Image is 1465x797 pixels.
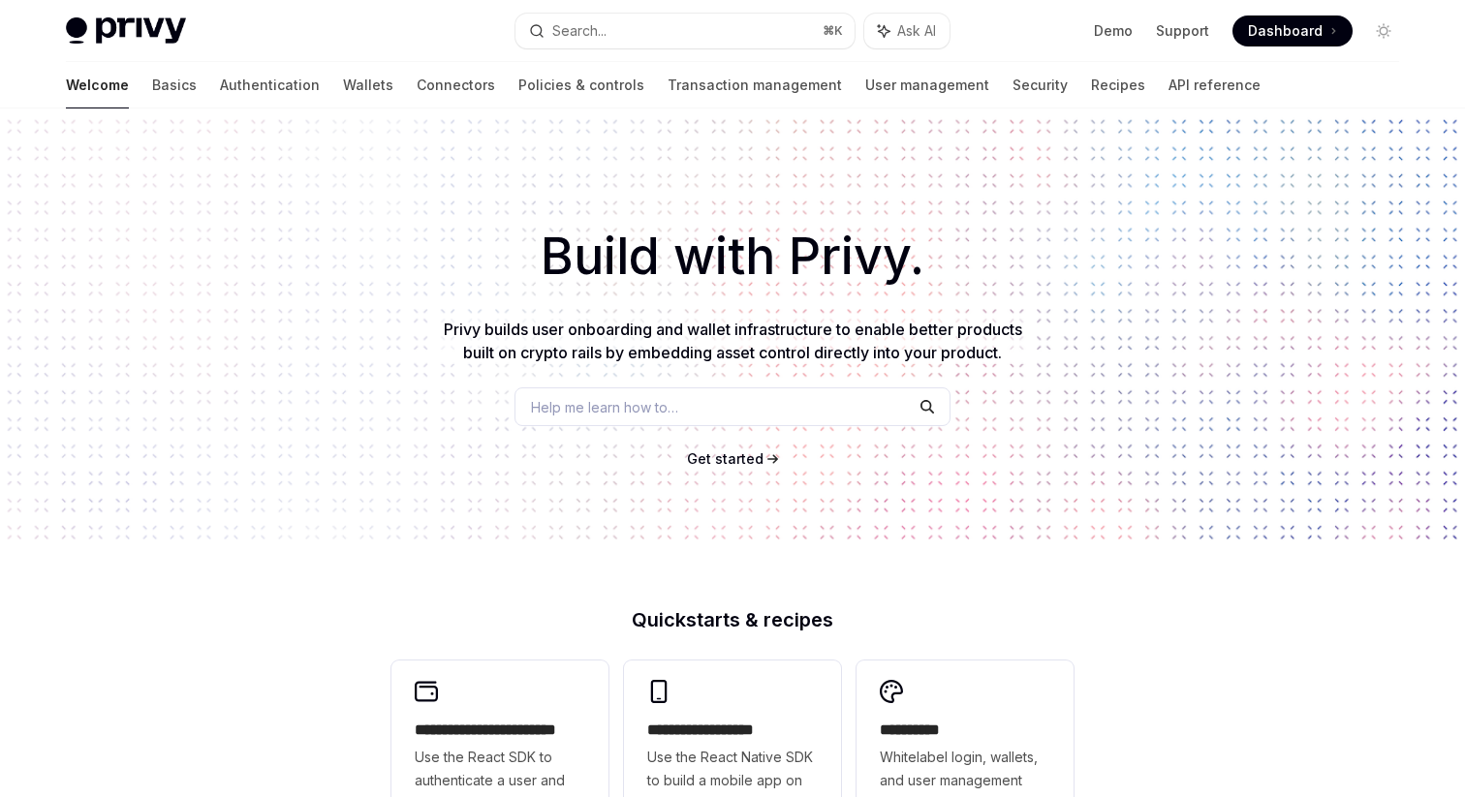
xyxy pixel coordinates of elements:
[668,62,842,108] a: Transaction management
[518,62,644,108] a: Policies & controls
[391,610,1074,629] h2: Quickstarts & recipes
[1013,62,1068,108] a: Security
[687,449,764,469] a: Get started
[515,14,855,48] button: Search...⌘K
[220,62,320,108] a: Authentication
[823,23,843,39] span: ⌘ K
[417,62,495,108] a: Connectors
[864,14,950,48] button: Ask AI
[531,397,678,417] span: Help me learn how to…
[31,219,1434,294] h1: Build with Privy.
[1156,21,1209,41] a: Support
[897,21,936,41] span: Ask AI
[1232,15,1353,46] a: Dashboard
[552,19,607,43] div: Search...
[1169,62,1261,108] a: API reference
[66,17,186,45] img: light logo
[1248,21,1323,41] span: Dashboard
[343,62,393,108] a: Wallets
[865,62,989,108] a: User management
[444,320,1022,362] span: Privy builds user onboarding and wallet infrastructure to enable better products built on crypto ...
[66,62,129,108] a: Welcome
[1091,62,1145,108] a: Recipes
[1368,15,1399,46] button: Toggle dark mode
[1094,21,1133,41] a: Demo
[687,450,764,467] span: Get started
[152,62,197,108] a: Basics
